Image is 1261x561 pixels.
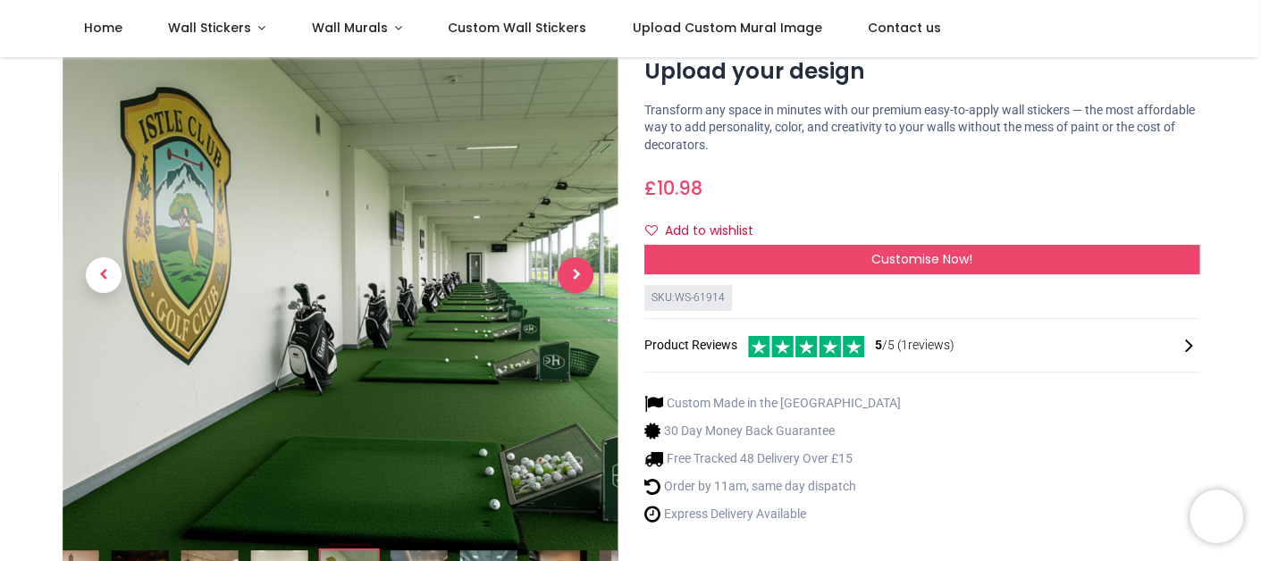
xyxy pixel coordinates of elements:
[86,257,122,293] span: Previous
[868,19,941,37] span: Contact us
[645,224,658,237] i: Add to wishlist
[644,285,732,311] div: SKU: WS-61914
[84,19,122,37] span: Home
[63,98,146,452] a: Previous
[875,337,954,355] span: /5 ( 1 reviews)
[644,102,1199,155] p: Transform any space in minutes with our premium easy-to-apply wall stickers — the most affordable...
[534,98,617,452] a: Next
[657,175,702,201] span: 10.98
[871,250,972,268] span: Customise Now!
[448,19,586,37] span: Custom Wall Stickers
[644,394,901,413] li: Custom Made in the [GEOGRAPHIC_DATA]
[644,477,901,496] li: Order by 11am, same day dispatch
[644,216,769,247] button: Add to wishlistAdd to wishlist
[644,449,901,468] li: Free Tracked 48 Delivery Over £15
[875,338,882,352] span: 5
[558,257,593,293] span: Next
[632,19,821,37] span: Upload Custom Mural Image
[168,19,251,37] span: Wall Stickers
[312,19,388,37] span: Wall Murals
[644,505,901,523] li: Express Delivery Available
[1190,490,1243,543] iframe: Brevo live chat
[644,422,901,440] li: 30 Day Money Back Guarantee
[644,333,1199,357] div: Product Reviews
[644,175,702,201] span: £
